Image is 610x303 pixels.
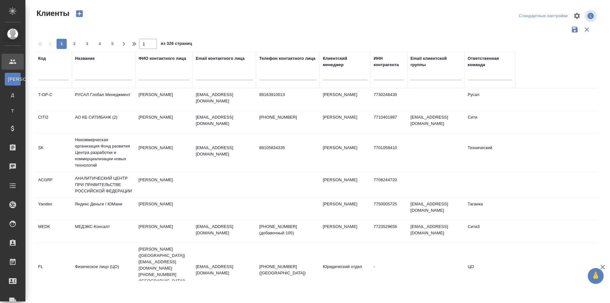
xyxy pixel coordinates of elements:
span: Посмотреть информацию [585,10,598,22]
td: Русал [464,88,515,111]
div: Email клиентской группы [410,55,461,68]
p: [EMAIL_ADDRESS][DOMAIN_NAME] [196,264,253,276]
td: ACGRF [35,174,72,196]
td: [PERSON_NAME] [135,141,193,164]
td: 7750005725 [370,198,407,220]
span: 5 [107,41,118,47]
td: Сити3 [464,220,515,243]
p: [PHONE_NUMBER] (добавочный 105) [259,224,316,236]
p: 89105834335 [259,145,316,151]
button: 2 [69,39,79,49]
td: Некоммерческая организация Фонд развития Центра разработки и коммерциализации новых технологий [72,134,135,172]
td: [PERSON_NAME] [135,88,193,111]
button: Сбросить фильтры [581,24,593,36]
td: АНАЛИТИЧЕСКИЙ ЦЕНТР ПРИ ПРАВИТЕЛЬСТВЕ РОССИЙСКОЙ ФЕДЕРАЦИИ [72,172,135,197]
td: 7723529656 [370,220,407,243]
td: 7730248430 [370,88,407,111]
td: Yandex [35,198,72,220]
p: [EMAIL_ADDRESS][DOMAIN_NAME] [196,145,253,157]
td: [PERSON_NAME] ([GEOGRAPHIC_DATA]) [EMAIL_ADDRESS][DOMAIN_NAME] [PHONE_NUMBER] ([GEOGRAPHIC_DATA])... [135,243,193,300]
button: Сохранить фильтры [569,24,581,36]
div: ФИО контактного лица [139,55,186,62]
button: 3 [82,39,92,49]
td: [EMAIL_ADDRESS][DOMAIN_NAME] [407,220,464,243]
div: Email контактного лица [196,55,245,62]
p: [EMAIL_ADDRESS][DOMAIN_NAME] [196,224,253,236]
span: из 326 страниц [161,40,192,49]
td: РУСАЛ Глобал Менеджмент [72,88,135,111]
td: МЕДЭКС-Консалт [72,220,135,243]
td: Таганка [464,198,515,220]
td: [EMAIL_ADDRESS][DOMAIN_NAME] [407,198,464,220]
span: 4 [95,41,105,47]
a: Д [5,89,21,101]
td: 7710401987 [370,111,407,133]
div: Телефон контактного лица [259,55,315,62]
td: [PERSON_NAME] [135,111,193,133]
td: [PERSON_NAME] [320,111,370,133]
td: Технический [464,141,515,164]
td: 7701058410 [370,141,407,164]
span: 3 [82,41,92,47]
span: Т [8,108,17,114]
td: SK [35,141,72,164]
td: [PERSON_NAME] [135,174,193,196]
td: [PERSON_NAME] [320,220,370,243]
button: 5 [107,39,118,49]
div: Клиентский менеджер [323,55,367,68]
button: 4 [95,39,105,49]
div: Код [38,55,46,62]
p: [EMAIL_ADDRESS][DOMAIN_NAME] [196,114,253,127]
div: Название [75,55,95,62]
div: Ответственная команда [468,55,512,68]
p: 89163910013 [259,92,316,98]
button: Создать [72,8,87,19]
td: Яндекс Деньги / ЮМани [72,198,135,220]
td: T-OP-C [35,88,72,111]
td: [PERSON_NAME] [135,198,193,220]
span: [PERSON_NAME] [8,76,17,82]
span: Настроить таблицу [569,8,585,24]
td: FL [35,260,72,283]
div: split button [517,11,569,21]
button: 🙏 [588,268,604,284]
span: Д [8,92,17,98]
span: 🙏 [590,269,601,283]
td: ЦО [464,260,515,283]
td: 7708244720 [370,174,407,196]
td: CITI2 [35,111,72,133]
td: [PERSON_NAME] [135,220,193,243]
td: Физическое лицо (ЦО) [72,260,135,283]
td: АО КБ СИТИБАНК (2) [72,111,135,133]
span: Клиенты [35,8,69,18]
a: [PERSON_NAME] [5,73,21,86]
div: ИНН контрагента [374,55,404,68]
a: Т [5,105,21,117]
td: - [370,260,407,283]
p: [PHONE_NUMBER] ([GEOGRAPHIC_DATA]) [259,264,316,276]
td: [PERSON_NAME] [320,88,370,111]
td: [EMAIL_ADDRESS][DOMAIN_NAME] [407,111,464,133]
td: [PERSON_NAME] [320,198,370,220]
span: 2 [69,41,79,47]
td: [PERSON_NAME] [320,141,370,164]
td: MEDK [35,220,72,243]
td: [PERSON_NAME] [320,174,370,196]
p: [EMAIL_ADDRESS][DOMAIN_NAME] [196,92,253,104]
td: Сити [464,111,515,133]
td: Юридический отдел [320,260,370,283]
p: [PHONE_NUMBER] [259,114,316,121]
